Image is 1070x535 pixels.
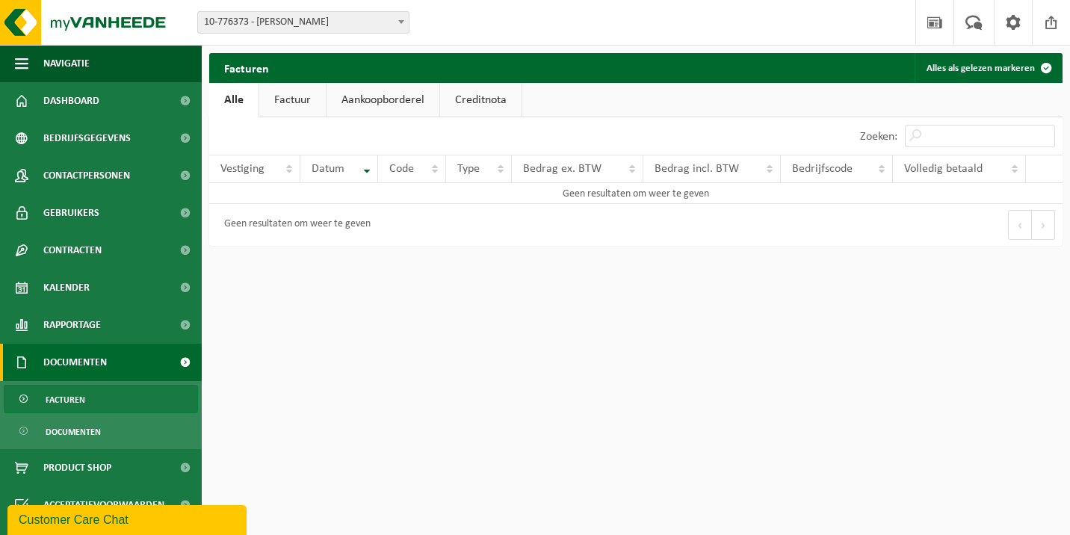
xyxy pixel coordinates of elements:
span: Product Shop [43,449,111,486]
td: Geen resultaten om weer te geven [209,183,1063,204]
span: 10-776373 - HANS ANDERS NIJLEN - NIJLEN [198,12,409,33]
span: Documenten [46,418,101,446]
div: Geen resultaten om weer te geven [217,211,371,238]
span: Dashboard [43,82,99,120]
span: Gebruikers [43,194,99,232]
button: Previous [1008,210,1032,240]
span: Rapportage [43,306,101,344]
span: Bedrag ex. BTW [523,163,602,175]
span: Bedrijfsgegevens [43,120,131,157]
a: Documenten [4,417,198,445]
span: Volledig betaald [904,163,983,175]
a: Factuur [259,83,326,117]
span: Code [389,163,414,175]
label: Zoeken: [860,131,897,143]
button: Alles als gelezen markeren [915,53,1061,83]
iframe: chat widget [7,502,250,535]
span: Acceptatievoorwaarden [43,486,164,524]
span: Facturen [46,386,85,414]
a: Facturen [4,385,198,413]
a: Aankoopborderel [327,83,439,117]
span: Documenten [43,344,107,381]
span: Kalender [43,269,90,306]
span: Vestiging [220,163,265,175]
button: Next [1032,210,1055,240]
span: 10-776373 - HANS ANDERS NIJLEN - NIJLEN [197,11,409,34]
span: Navigatie [43,45,90,82]
span: Contactpersonen [43,157,130,194]
h2: Facturen [209,53,284,82]
a: Alle [209,83,259,117]
span: Bedrag incl. BTW [655,163,739,175]
a: Creditnota [440,83,522,117]
span: Contracten [43,232,102,269]
span: Datum [312,163,344,175]
span: Type [457,163,480,175]
span: Bedrijfscode [792,163,853,175]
